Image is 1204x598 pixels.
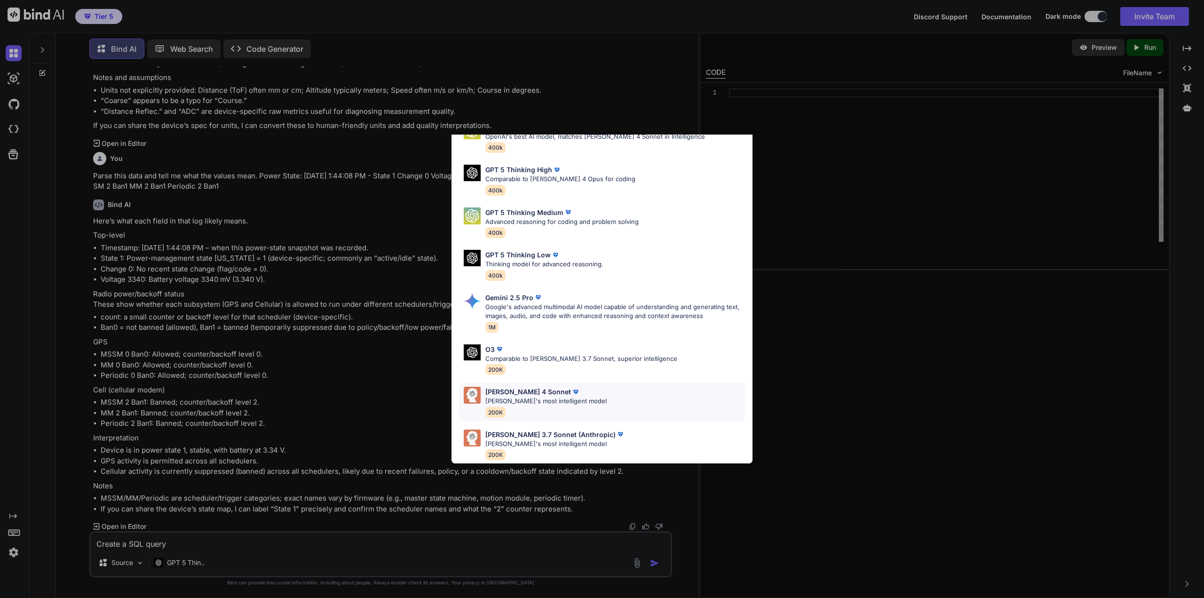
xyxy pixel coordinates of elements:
img: premium [551,250,560,260]
span: 200K [485,449,506,460]
p: [PERSON_NAME]'s most intelligent model [485,439,625,449]
p: Thinking model for advanced reasoning. [485,260,603,269]
p: [PERSON_NAME] 3.7 Sonnet (Anthropic) [485,430,616,439]
p: [PERSON_NAME] 4 Sonnet [485,387,571,397]
img: Pick Models [464,165,481,181]
span: 200K [485,407,506,418]
span: 1M [485,322,499,333]
img: premium [552,165,562,175]
p: Gemini 2.5 Pro [485,293,533,303]
img: premium [495,344,504,354]
img: premium [571,387,580,397]
img: Pick Models [464,207,481,224]
p: O3 [485,344,495,354]
img: Pick Models [464,344,481,361]
p: GPT 5 Thinking Medium [485,207,563,217]
p: [PERSON_NAME]'s most intelligent model [485,397,607,406]
img: premium [563,207,573,217]
p: GPT 5 Thinking Low [485,250,551,260]
span: 400k [485,142,506,153]
span: 400k [485,270,506,281]
p: OpenAI's best AI model, matches [PERSON_NAME] 4 Sonnet in Intelligence [485,132,705,142]
img: Pick Models [464,293,481,310]
p: GPT 5 Thinking High [485,165,552,175]
img: Pick Models [464,430,481,447]
span: 400k [485,227,506,238]
span: 400k [485,185,506,196]
img: Pick Models [464,387,481,404]
img: premium [533,293,543,302]
img: Pick Models [464,250,481,266]
p: Comparable to [PERSON_NAME] 4 Opus for coding [485,175,635,184]
span: 200K [485,364,506,375]
p: Google's advanced multimodal AI model capable of understanding and generating text, images, audio... [485,303,745,321]
p: Comparable to [PERSON_NAME] 3.7 Sonnet, superior intelligence [485,354,677,364]
img: premium [616,430,625,439]
p: Advanced reasoning for coding and problem solving [485,217,639,227]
